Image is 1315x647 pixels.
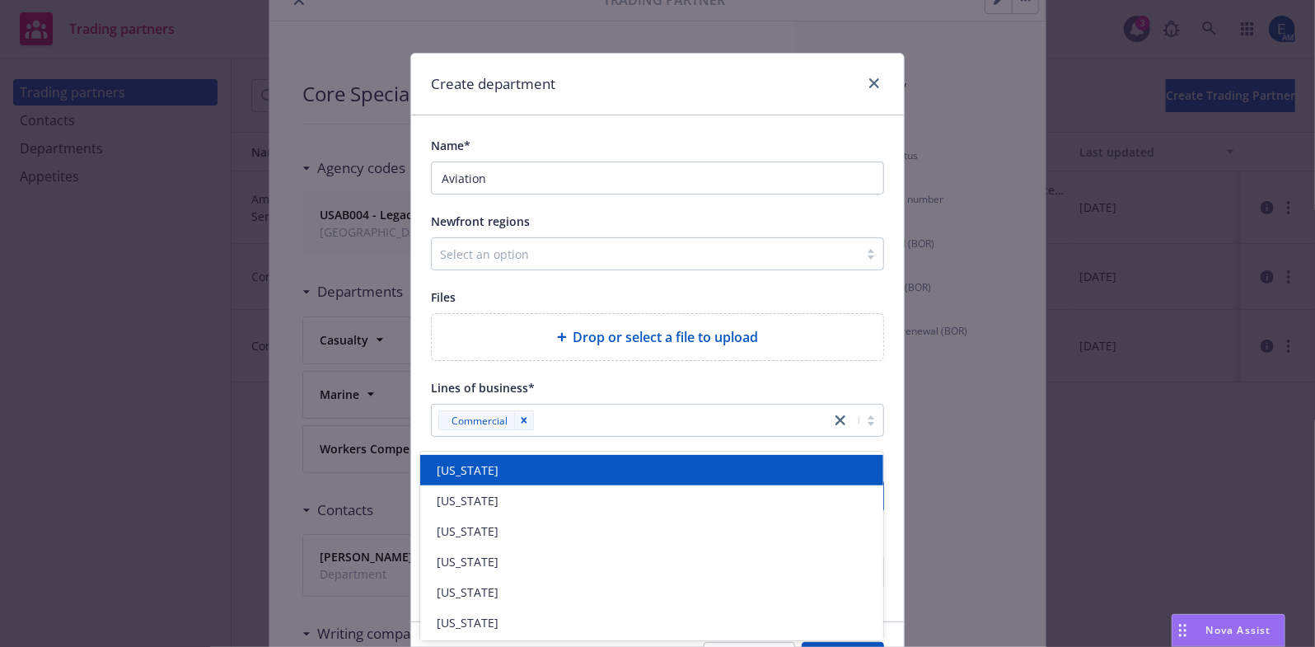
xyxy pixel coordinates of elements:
[831,410,850,430] a: close
[514,410,534,430] div: Remove [object Object]
[864,73,884,93] a: close
[452,412,508,429] span: Commercial
[1206,623,1271,637] span: Nova Assist
[1172,614,1285,647] button: Nova Assist
[437,523,498,540] span: [US_STATE]
[431,73,555,95] h1: Create department
[437,492,498,509] span: [US_STATE]
[445,412,508,429] span: Commercial
[431,313,884,361] div: Drop or select a file to upload
[437,614,498,631] span: [US_STATE]
[1172,615,1193,646] div: Drag to move
[573,327,759,347] span: Drop or select a file to upload
[431,213,530,229] span: Newfront regions
[431,138,470,153] span: Name*
[431,289,456,305] span: Files
[437,584,498,601] span: [US_STATE]
[437,553,498,570] span: [US_STATE]
[437,462,498,479] span: [US_STATE]
[431,380,535,396] span: Lines of business*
